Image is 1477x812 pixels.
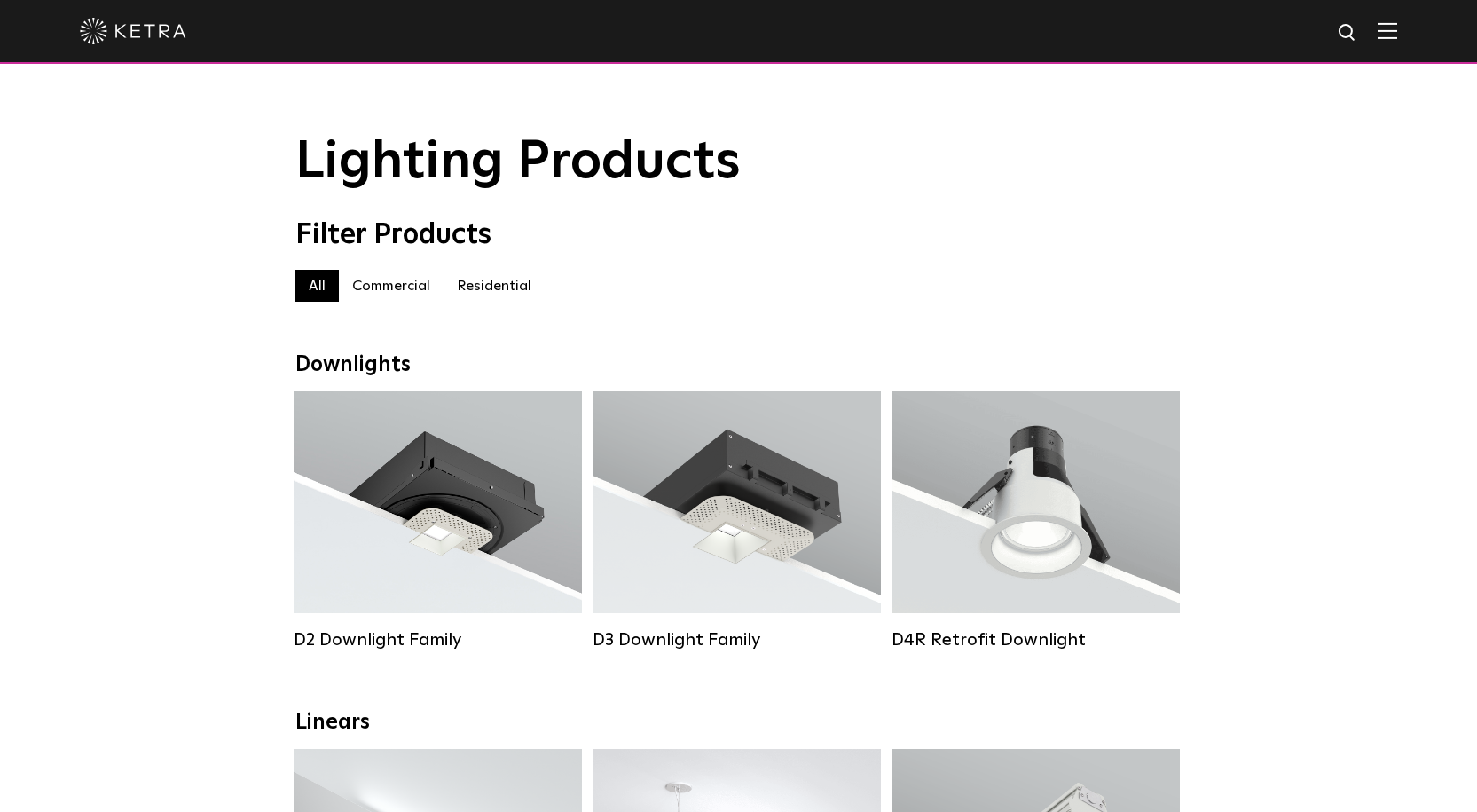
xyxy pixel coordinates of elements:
div: D4R Retrofit Downlight [892,629,1180,650]
img: ketra-logo-2019-white [80,18,186,44]
label: Commercial [339,270,444,302]
a: D3 Downlight Family Lumen Output:700 / 900 / 1100Colors:White / Black / Silver / Bronze / Paintab... [593,391,881,650]
a: D2 Downlight Family Lumen Output:1200Colors:White / Black / Gloss Black / Silver / Bronze / Silve... [294,391,582,650]
label: All [295,270,339,302]
span: Lighting Products [295,136,741,189]
img: Hamburger%20Nav.svg [1378,22,1397,39]
label: Residential [444,270,545,302]
div: Filter Products [295,218,1182,252]
img: search icon [1337,22,1359,44]
div: D2 Downlight Family [294,629,582,650]
a: D4R Retrofit Downlight Lumen Output:800Colors:White / BlackBeam Angles:15° / 25° / 40° / 60°Watta... [892,391,1180,650]
div: Linears [295,710,1182,736]
div: Downlights [295,352,1182,378]
div: D3 Downlight Family [593,629,881,650]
